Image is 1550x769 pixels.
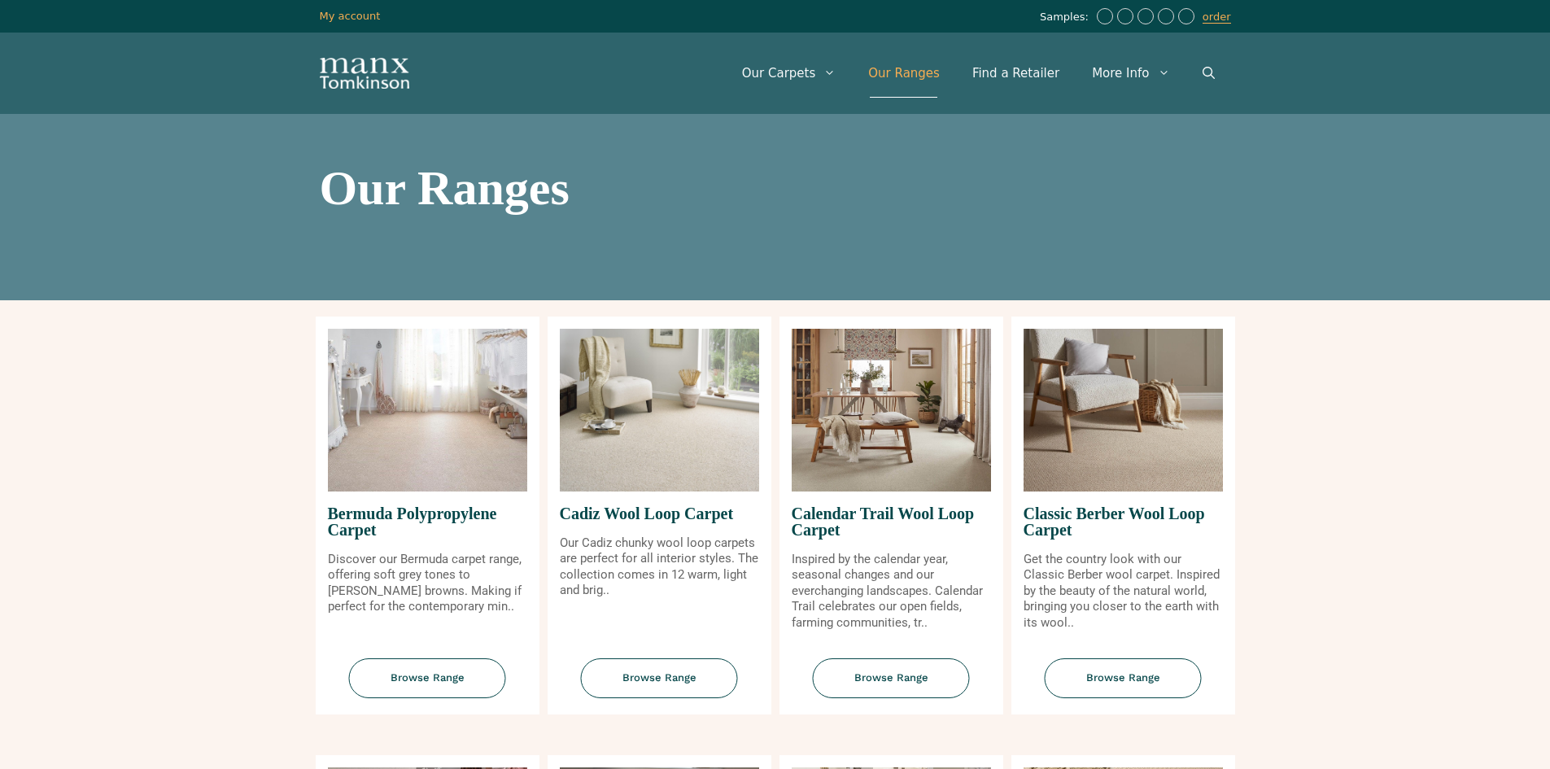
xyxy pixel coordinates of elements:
img: Manx Tomkinson [320,58,409,89]
p: Inspired by the calendar year, seasonal changes and our everchanging landscapes. Calendar Trail c... [792,552,991,631]
span: Bermuda Polypropylene Carpet [328,492,527,552]
a: My account [320,10,381,22]
a: Open Search Bar [1186,49,1231,98]
a: Our Ranges [852,49,956,98]
a: order [1203,11,1231,24]
img: Calendar Trail Wool Loop Carpet [792,329,991,492]
h1: Our Ranges [320,164,1231,212]
a: Browse Range [316,658,539,714]
span: Browse Range [813,658,970,698]
a: Find a Retailer [956,49,1076,98]
span: Classic Berber Wool Loop Carpet [1024,492,1223,552]
img: Cadiz Wool Loop Carpet [560,329,759,492]
span: Calendar Trail Wool Loop Carpet [792,492,991,552]
a: Browse Range [779,658,1003,714]
span: Browse Range [1045,658,1202,698]
span: Samples: [1040,11,1093,24]
a: Browse Range [1011,658,1235,714]
p: Get the country look with our Classic Berber wool carpet. Inspired by the beauty of the natural w... [1024,552,1223,631]
a: Our Carpets [726,49,853,98]
a: Browse Range [548,658,771,714]
nav: Primary [726,49,1231,98]
span: Cadiz Wool Loop Carpet [560,492,759,535]
p: Our Cadiz chunky wool loop carpets are perfect for all interior styles. The collection comes in 1... [560,535,759,599]
img: Classic Berber Wool Loop Carpet [1024,329,1223,492]
span: Browse Range [349,658,506,698]
p: Discover our Bermuda carpet range, offering soft grey tones to [PERSON_NAME] browns. Making if pe... [328,552,527,615]
span: Browse Range [581,658,738,698]
img: Bermuda Polypropylene Carpet [328,329,527,492]
a: More Info [1076,49,1185,98]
